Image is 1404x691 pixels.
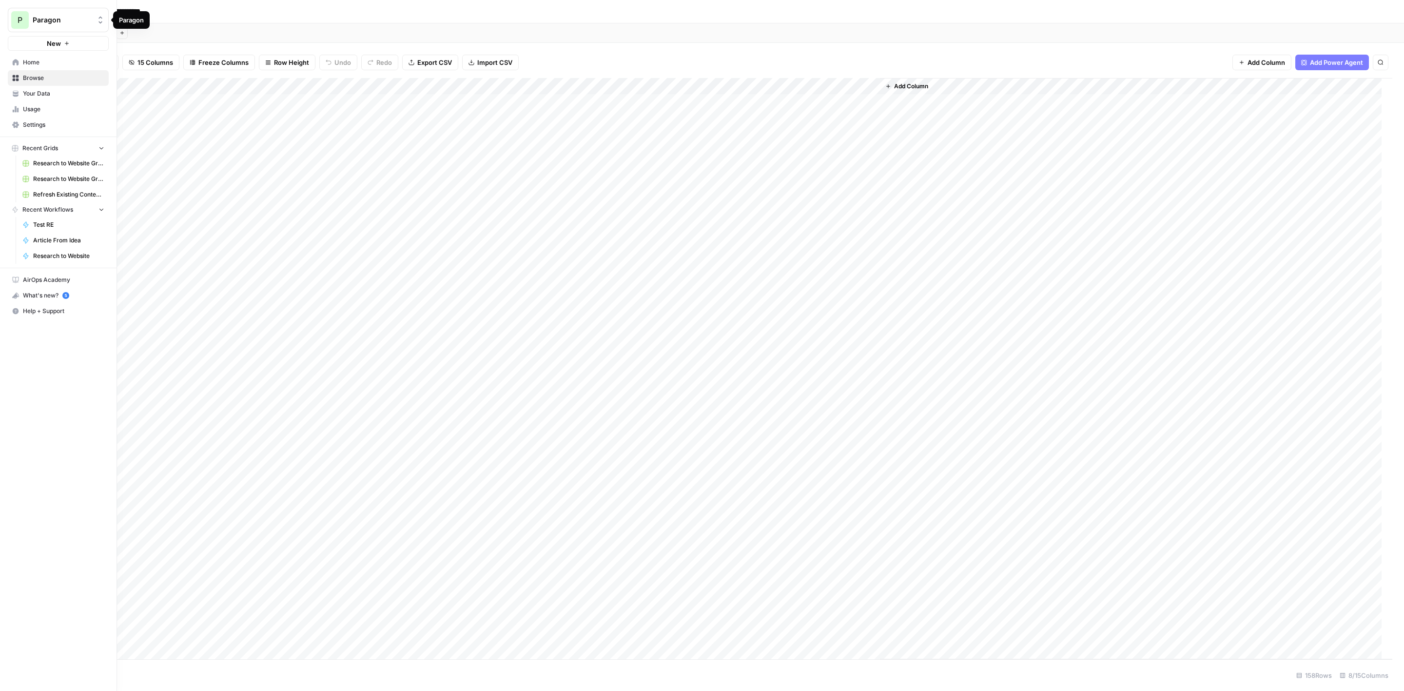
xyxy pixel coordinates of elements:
[1310,58,1363,67] span: Add Power Agent
[33,15,92,25] span: Paragon
[8,55,109,70] a: Home
[22,144,58,153] span: Recent Grids
[1232,55,1291,70] button: Add Column
[18,248,109,264] a: Research to Website
[894,82,928,91] span: Add Column
[33,175,104,183] span: Research to Website Grid (2)
[1248,58,1285,67] span: Add Column
[402,55,458,70] button: Export CSV
[319,55,357,70] button: Undo
[18,217,109,233] a: Test RE
[18,171,109,187] a: Research to Website Grid (2)
[881,80,932,93] button: Add Column
[274,58,309,67] span: Row Height
[119,15,144,25] div: Paragon
[8,288,108,303] div: What's new?
[23,74,104,82] span: Browse
[23,105,104,114] span: Usage
[23,89,104,98] span: Your Data
[8,117,109,133] a: Settings
[183,55,255,70] button: Freeze Columns
[23,58,104,67] span: Home
[33,190,104,199] span: Refresh Existing Content (1)
[18,14,22,26] span: P
[198,58,249,67] span: Freeze Columns
[22,205,73,214] span: Recent Workflows
[259,55,315,70] button: Row Height
[462,55,519,70] button: Import CSV
[33,220,104,229] span: Test RE
[33,252,104,260] span: Research to Website
[23,276,104,284] span: AirOps Academy
[1292,668,1336,683] div: 158 Rows
[376,58,392,67] span: Redo
[8,202,109,217] button: Recent Workflows
[62,292,69,299] a: 5
[8,303,109,319] button: Help + Support
[23,120,104,129] span: Settings
[8,36,109,51] button: New
[361,55,398,70] button: Redo
[8,8,109,32] button: Workspace: Paragon
[334,58,351,67] span: Undo
[8,141,109,156] button: Recent Grids
[18,233,109,248] a: Article From Idea
[33,236,104,245] span: Article From Idea
[8,70,109,86] a: Browse
[1295,55,1369,70] button: Add Power Agent
[417,58,452,67] span: Export CSV
[18,187,109,202] a: Refresh Existing Content (1)
[8,288,109,303] button: What's new? 5
[8,101,109,117] a: Usage
[137,58,173,67] span: 15 Columns
[122,55,179,70] button: 15 Columns
[47,39,61,48] span: New
[8,86,109,101] a: Your Data
[1336,668,1392,683] div: 8/15 Columns
[23,307,104,316] span: Help + Support
[8,272,109,288] a: AirOps Academy
[33,159,104,168] span: Research to Website Grid (3)
[64,293,67,298] text: 5
[477,58,512,67] span: Import CSV
[18,156,109,171] a: Research to Website Grid (3)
